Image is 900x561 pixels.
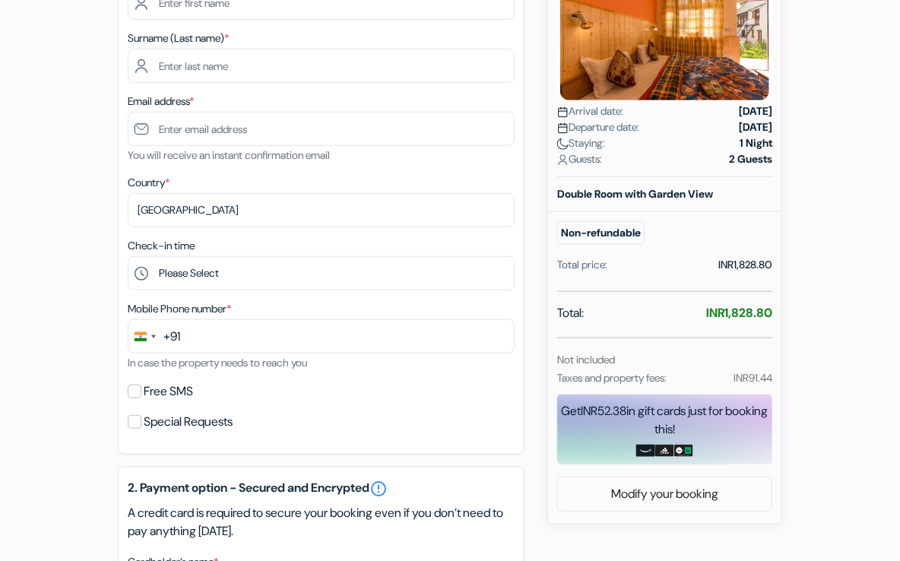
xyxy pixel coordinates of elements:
[740,135,772,151] strong: 1 Night
[144,411,233,433] label: Special Requests
[128,504,515,540] p: A credit card is required to secure your booking even if you don’t need to pay anything [DATE].
[557,135,605,151] span: Staying:
[128,112,515,146] input: Enter email address
[128,480,515,498] h5: 2. Payment option - Secured and Encrypted
[557,371,667,385] small: Taxes and property fees:
[144,381,193,402] label: Free SMS
[369,480,388,498] a: error_outline
[128,30,229,46] label: Surname (Last name)
[557,257,607,273] div: Total price:
[557,154,569,166] img: user_icon.svg
[655,445,674,457] img: adidas-card.png
[729,151,772,167] strong: 2 Guests
[557,353,615,366] small: Not included
[557,151,602,167] span: Guests:
[557,187,713,201] b: Double Room with Garden View
[128,49,515,83] input: Enter last name
[128,301,231,317] label: Mobile Phone number
[739,119,772,135] strong: [DATE]
[128,320,180,353] button: Change country, selected India (+91)
[557,304,584,322] span: Total:
[557,119,639,135] span: Departure date:
[128,148,330,162] small: You will receive an instant confirmation email
[706,305,772,321] strong: INR1,828.80
[557,221,645,245] small: Non-refundable
[557,106,569,118] img: calendar.svg
[128,238,195,254] label: Check-in time
[718,257,772,273] div: INR1,828.80
[557,103,623,119] span: Arrival date:
[734,371,772,385] small: INR91.44
[582,403,627,419] span: INR52.38
[557,122,569,134] img: calendar.svg
[739,103,772,119] strong: [DATE]
[163,328,180,346] div: +91
[128,93,194,109] label: Email address
[557,402,772,439] div: Get in gift cards just for booking this!
[557,138,569,150] img: moon.svg
[128,356,307,369] small: In case the property needs to reach you
[128,175,170,191] label: Country
[636,445,655,457] img: amazon-card-no-text.png
[558,480,772,509] a: Modify your booking
[674,445,693,457] img: uber-uber-eats-card.png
